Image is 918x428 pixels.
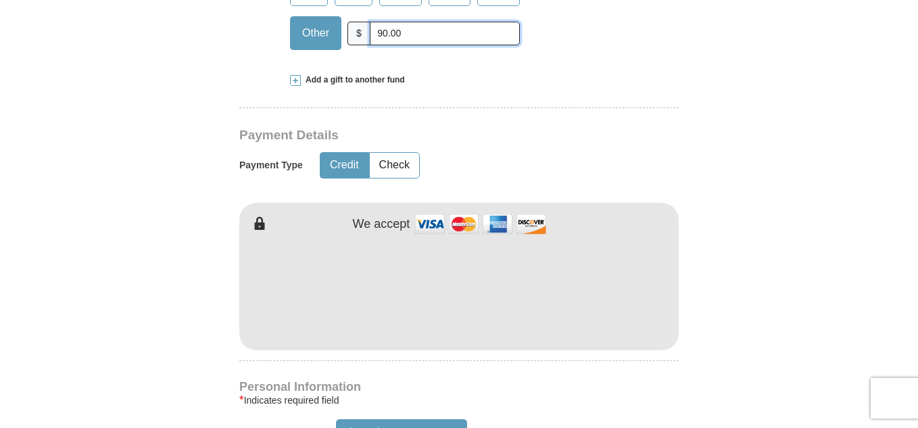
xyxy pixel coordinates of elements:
[239,160,303,171] h5: Payment Type
[239,128,584,143] h3: Payment Details
[295,23,336,43] span: Other
[347,22,370,45] span: $
[413,210,548,239] img: credit cards accepted
[239,392,679,408] div: Indicates required field
[301,74,405,86] span: Add a gift to another fund
[239,381,679,392] h4: Personal Information
[370,153,419,178] button: Check
[370,22,520,45] input: Other Amount
[320,153,368,178] button: Credit
[353,217,410,232] h4: We accept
